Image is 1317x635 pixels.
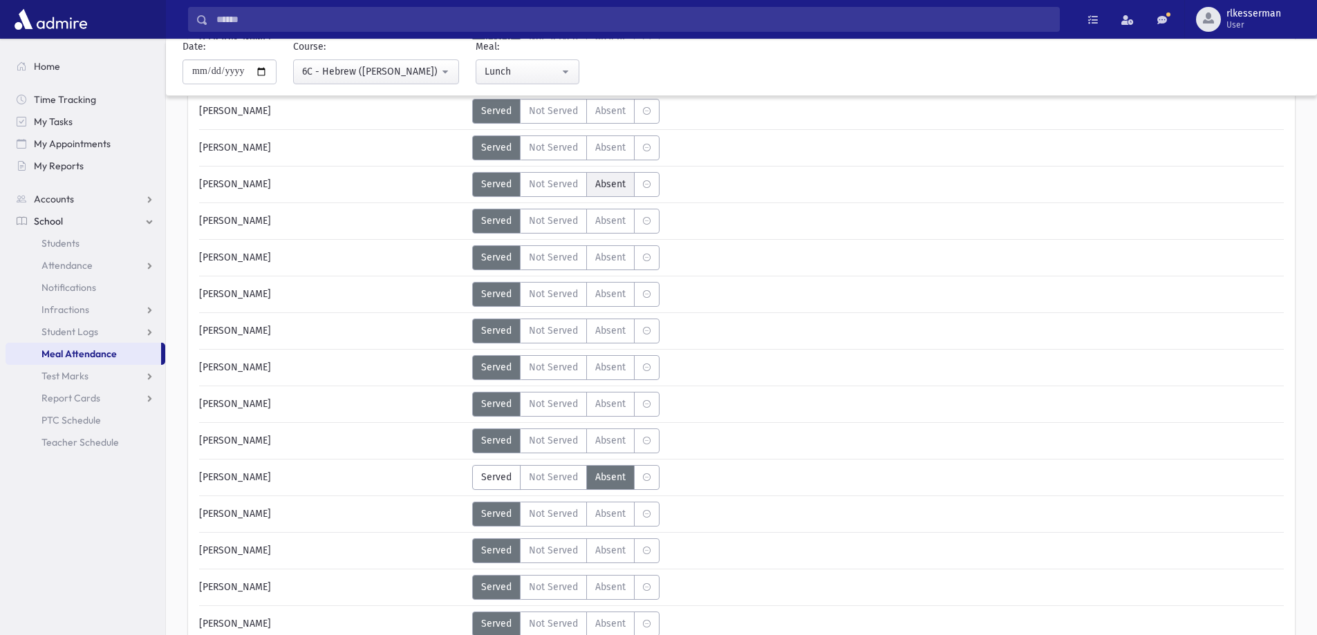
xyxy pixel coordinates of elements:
[529,214,578,228] span: Not Served
[595,214,626,228] span: Absent
[472,428,660,453] div: MeaStatus
[34,215,63,227] span: School
[472,392,660,417] div: MeaStatus
[6,343,161,365] a: Meal Attendance
[529,323,578,338] span: Not Served
[6,155,165,177] a: My Reports
[34,160,84,172] span: My Reports
[41,325,98,338] span: Student Logs
[481,177,512,191] span: Served
[41,436,119,448] span: Teacher Schedule
[529,543,578,558] span: Not Served
[481,287,512,301] span: Served
[595,580,626,594] span: Absent
[34,138,111,150] span: My Appointments
[34,193,74,205] span: Accounts
[41,237,80,249] span: Students
[6,111,165,133] a: My Tasks
[529,506,578,521] span: Not Served
[595,543,626,558] span: Absent
[199,397,271,411] span: [PERSON_NAME]
[481,543,512,558] span: Served
[481,214,512,228] span: Served
[41,414,101,426] span: PTC Schedule
[481,360,512,375] span: Served
[199,214,271,228] span: [PERSON_NAME]
[41,392,100,404] span: Report Cards
[199,104,271,118] span: [PERSON_NAME]
[41,281,96,294] span: Notifications
[34,93,96,106] span: Time Tracking
[6,321,165,343] a: Student Logs
[208,7,1059,32] input: Search
[6,298,165,321] a: Infractions
[293,39,326,54] label: Course:
[476,39,499,54] label: Meal:
[302,64,439,79] div: 6C - Hebrew ([PERSON_NAME])
[529,580,578,594] span: Not Served
[481,104,512,118] span: Served
[183,39,205,54] label: Date:
[529,433,578,448] span: Not Served
[199,360,271,375] span: [PERSON_NAME]
[6,232,165,254] a: Students
[595,104,626,118] span: Absent
[481,506,512,521] span: Served
[529,177,578,191] span: Not Served
[6,88,165,111] a: Time Tracking
[34,60,60,73] span: Home
[199,287,271,301] span: [PERSON_NAME]
[6,409,165,431] a: PTC Schedule
[6,387,165,409] a: Report Cards
[199,506,271,521] span: [PERSON_NAME]
[595,506,626,521] span: Absent
[199,470,271,484] span: [PERSON_NAME]
[595,250,626,265] span: Absent
[481,140,512,155] span: Served
[595,287,626,301] span: Absent
[595,433,626,448] span: Absent
[41,348,117,360] span: Meal Attendance
[595,177,626,191] span: Absent
[41,259,93,272] span: Attendance
[481,580,512,594] span: Served
[6,188,165,210] a: Accounts
[472,245,660,270] div: MeaStatus
[6,254,165,276] a: Attendance
[529,397,578,411] span: Not Served
[481,616,512,631] span: Served
[6,365,165,387] a: Test Marks
[481,397,512,411] span: Served
[11,6,91,33] img: AdmirePro
[6,276,165,298] a: Notifications
[41,303,89,316] span: Infractions
[595,397,626,411] span: Absent
[595,323,626,338] span: Absent
[199,616,271,631] span: [PERSON_NAME]
[595,360,626,375] span: Absent
[6,133,165,155] a: My Appointments
[529,470,578,484] span: Not Served
[472,99,660,124] div: MeaStatus
[481,433,512,448] span: Served
[529,250,578,265] span: Not Served
[529,140,578,155] span: Not Served
[476,59,579,84] button: Lunch
[472,209,660,234] div: MeaStatus
[472,575,660,600] div: MeaStatus
[1226,8,1281,19] span: rlkesserman
[199,140,271,155] span: [PERSON_NAME]
[472,538,660,563] div: MeaStatus
[199,543,271,558] span: [PERSON_NAME]
[199,177,271,191] span: [PERSON_NAME]
[485,64,559,79] div: Lunch
[472,172,660,197] div: MeaStatus
[1226,19,1281,30] span: User
[34,115,73,128] span: My Tasks
[481,250,512,265] span: Served
[199,580,271,594] span: [PERSON_NAME]
[6,210,165,232] a: School
[529,104,578,118] span: Not Served
[595,470,626,484] span: Absent
[293,59,459,84] button: 6C - Hebrew (Mrs. Kaluszyner)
